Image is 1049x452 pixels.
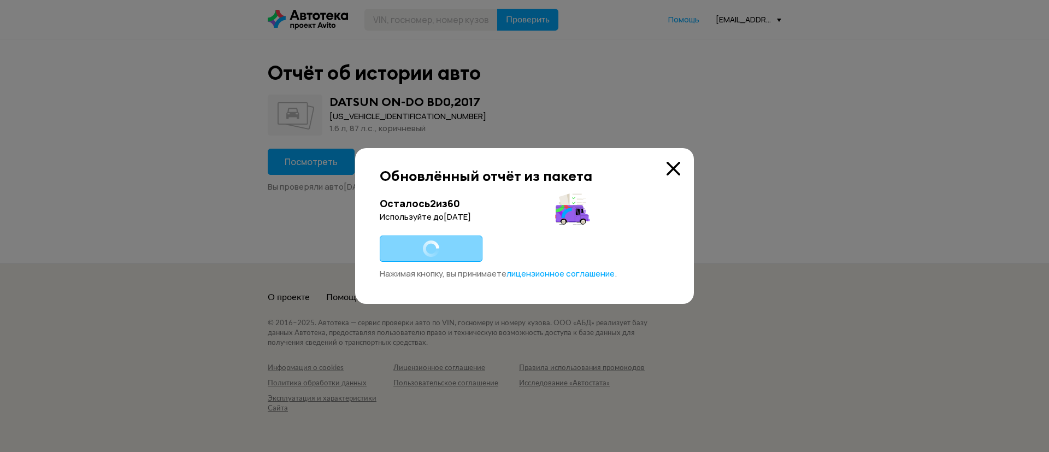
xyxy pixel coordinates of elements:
[380,167,669,184] div: Обновлённый отчёт из пакета
[380,197,669,210] div: Осталось 2 из 60
[380,268,617,279] span: Нажимая кнопку, вы принимаете .
[380,212,669,222] div: Используйте до [DATE]
[506,268,615,279] a: лицензионное соглашение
